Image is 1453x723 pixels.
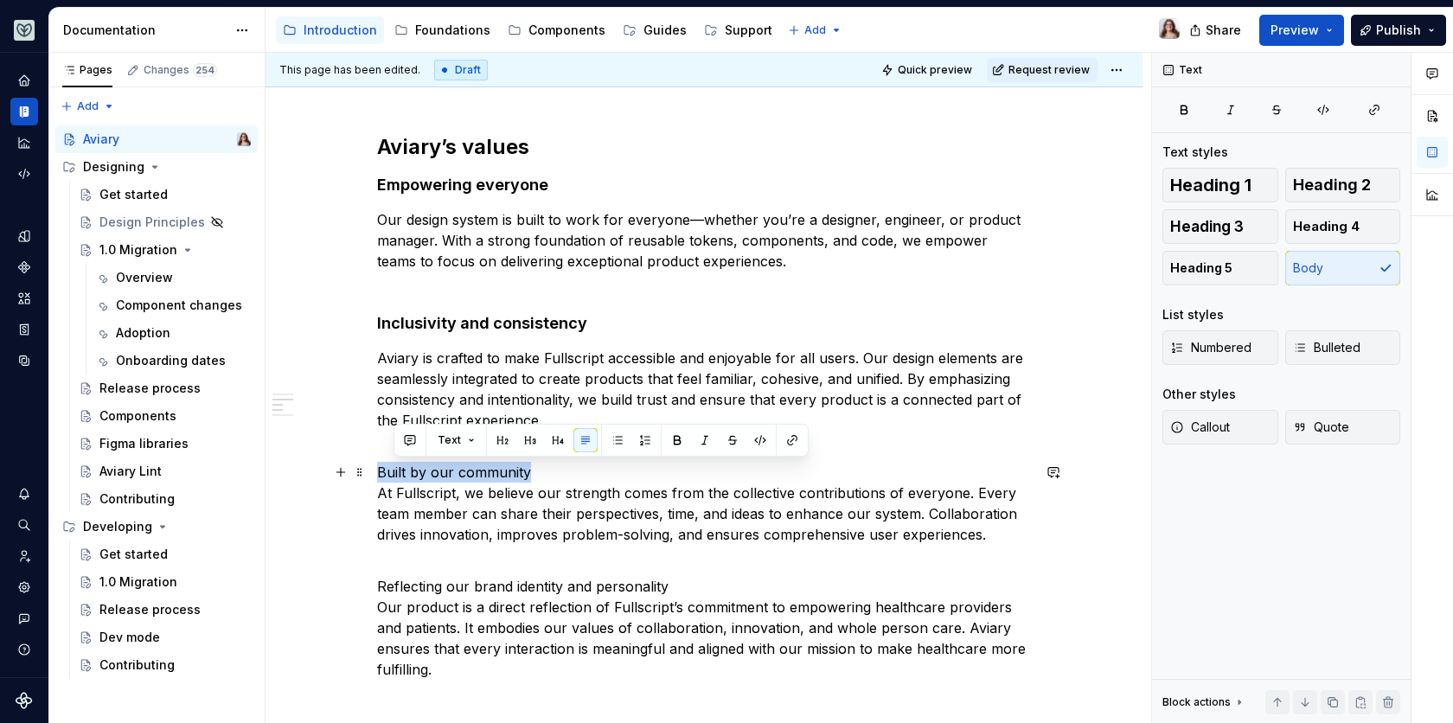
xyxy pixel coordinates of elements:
[1285,410,1401,445] button: Quote
[83,131,119,148] div: Aviary
[72,457,258,485] a: Aviary Lint
[377,209,1031,292] p: Our design system is built to work for everyone—whether you’re a designer, engineer, or product m...
[72,208,258,236] a: Design Principles
[1170,176,1251,194] span: Heading 1
[10,347,38,374] a: Data sources
[88,347,258,374] a: Onboarding dates
[16,692,33,709] svg: Supernova Logo
[10,222,38,250] a: Design tokens
[10,285,38,312] a: Assets
[725,22,772,39] div: Support
[804,23,826,37] span: Add
[1170,259,1232,277] span: Heading 5
[237,132,251,146] img: Brittany Hogg
[1293,218,1360,235] span: Heading 4
[72,374,258,402] a: Release process
[55,153,258,181] div: Designing
[1162,251,1278,285] button: Heading 5
[88,319,258,347] a: Adoption
[987,58,1098,82] button: Request review
[10,67,38,94] a: Home
[99,463,162,480] div: Aviary Lint
[1162,306,1224,323] div: List styles
[276,16,384,44] a: Introduction
[99,380,201,397] div: Release process
[10,605,38,632] button: Contact support
[116,324,170,342] div: Adoption
[377,462,1031,566] p: Built by our community At Fullscript, we believe our strength comes from the collective contribut...
[1162,209,1278,244] button: Heading 3
[99,656,175,674] div: Contributing
[1170,419,1230,436] span: Callout
[99,435,189,452] div: Figma libraries
[99,407,176,425] div: Components
[276,13,779,48] div: Page tree
[304,22,377,39] div: Introduction
[1259,15,1344,46] button: Preview
[99,490,175,508] div: Contributing
[116,352,226,369] div: Onboarding dates
[1351,15,1446,46] button: Publish
[72,430,258,457] a: Figma libraries
[616,16,694,44] a: Guides
[643,22,687,39] div: Guides
[99,241,177,259] div: 1.0 Migration
[377,576,1031,680] p: Reflecting our brand identity and personality Our product is a direct reflection of Fullscript’s ...
[116,269,173,286] div: Overview
[1162,168,1278,202] button: Heading 1
[77,99,99,113] span: Add
[72,596,258,624] a: Release process
[783,18,848,42] button: Add
[1170,339,1251,356] span: Numbered
[116,297,242,314] div: Component changes
[1206,22,1241,39] span: Share
[99,214,205,231] div: Design Principles
[10,511,38,539] button: Search ⌘K
[876,58,980,82] button: Quick preview
[62,63,112,77] div: Pages
[10,480,38,508] button: Notifications
[144,63,217,77] div: Changes
[1285,168,1401,202] button: Heading 2
[99,629,160,646] div: Dev mode
[279,63,420,77] span: This page has been edited.
[434,60,488,80] div: Draft
[83,518,152,535] div: Developing
[377,348,1031,451] p: Aviary is crafted to make Fullscript accessible and enjoyable for all users. Our design elements ...
[10,129,38,157] a: Analytics
[10,316,38,343] a: Storybook stories
[10,253,38,281] a: Components
[72,651,258,679] a: Contributing
[1285,209,1401,244] button: Heading 4
[55,513,258,541] div: Developing
[1376,22,1421,39] span: Publish
[387,16,497,44] a: Foundations
[1162,410,1278,445] button: Callout
[1293,419,1349,436] span: Quote
[528,22,605,39] div: Components
[72,485,258,513] a: Contributing
[10,542,38,570] div: Invite team
[1008,63,1090,77] span: Request review
[10,573,38,601] a: Settings
[1162,386,1236,403] div: Other styles
[72,541,258,568] a: Get started
[55,94,120,118] button: Add
[72,624,258,651] a: Dev mode
[1162,690,1246,714] div: Block actions
[63,22,227,39] div: Documentation
[1293,339,1360,356] span: Bulleted
[697,16,779,44] a: Support
[415,22,490,39] div: Foundations
[1170,218,1244,235] span: Heading 3
[72,236,258,264] a: 1.0 Migration
[1271,22,1319,39] span: Preview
